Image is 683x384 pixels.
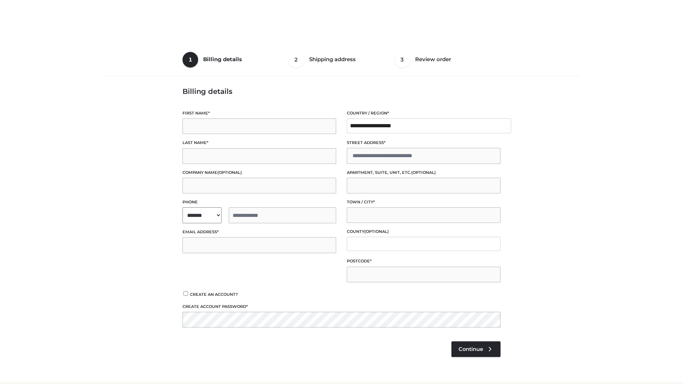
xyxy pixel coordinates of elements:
label: County [347,228,501,235]
span: Billing details [203,56,242,63]
span: 3 [395,52,410,68]
a: Continue [451,341,501,357]
input: Create an account? [182,291,189,296]
label: Last name [182,139,336,146]
label: Postcode [347,258,501,265]
span: Shipping address [309,56,356,63]
span: Create an account? [190,292,238,297]
label: Company name [182,169,336,176]
span: Continue [459,346,483,352]
span: Review order [415,56,451,63]
label: Street address [347,139,501,146]
span: 2 [288,52,304,68]
label: Create account password [182,303,501,310]
h3: Billing details [182,87,501,96]
label: First name [182,110,336,117]
label: Apartment, suite, unit, etc. [347,169,501,176]
span: (optional) [217,170,242,175]
label: Email address [182,229,336,235]
span: 1 [182,52,198,68]
label: Country / Region [347,110,501,117]
span: (optional) [411,170,436,175]
label: Phone [182,199,336,206]
span: (optional) [364,229,389,234]
label: Town / City [347,199,501,206]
